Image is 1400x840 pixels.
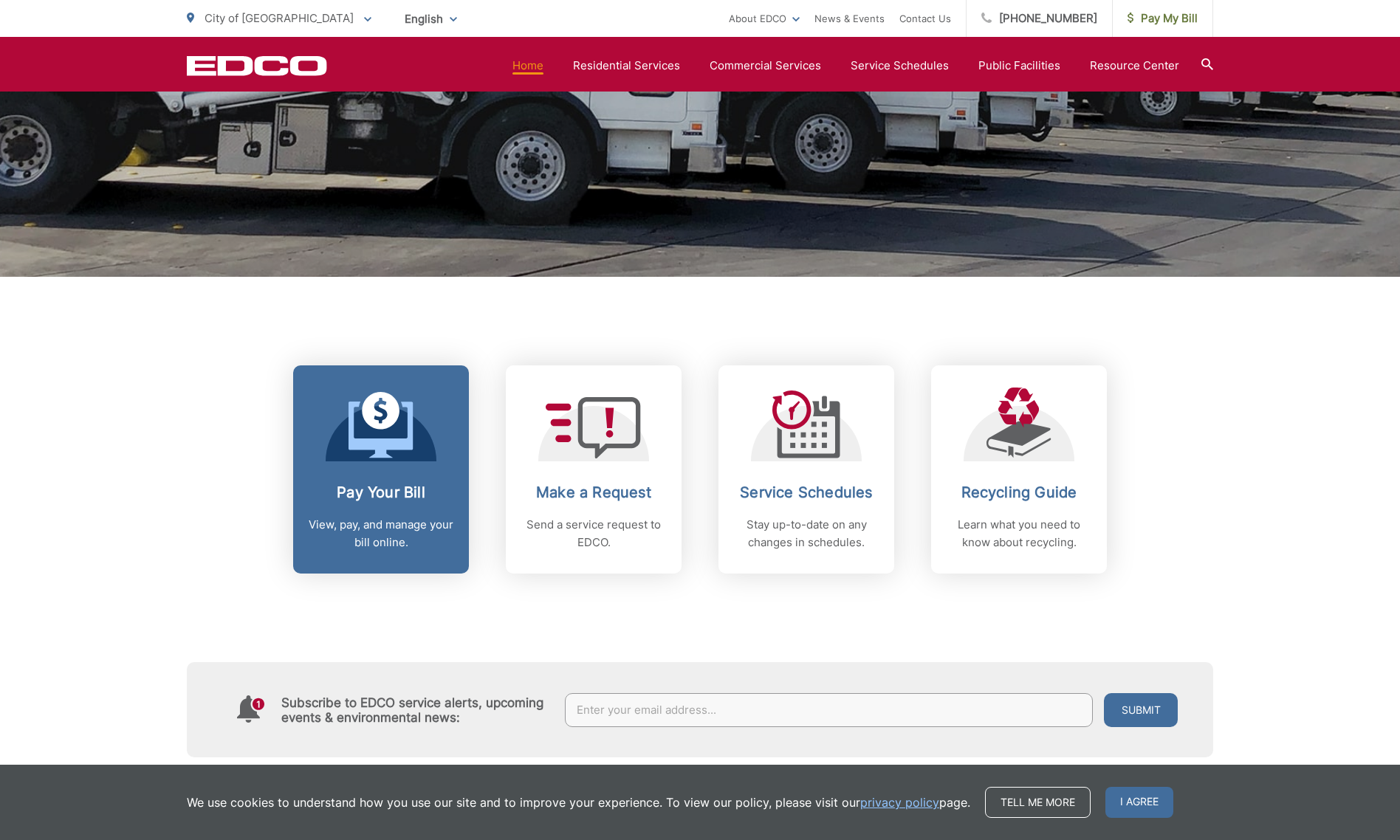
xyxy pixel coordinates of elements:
[729,10,800,27] a: About EDCO
[281,695,550,725] h4: Subscribe to EDCO service alerts, upcoming events & environmental news:
[946,516,1092,551] p: Learn what you need to know about recycling.
[899,10,951,27] a: Contact Us
[1105,787,1173,818] span: I agree
[1128,10,1198,27] span: Pay My Bill
[814,10,885,27] a: News & Events
[946,483,1092,501] h2: Recycling Guide
[308,516,454,551] p: View, pay, and manage your bill online.
[521,483,667,501] h2: Make a Request
[733,516,879,551] p: Stay up-to-date on any changes in schedules.
[1104,693,1178,727] button: Submit
[293,365,469,574] a: Pay Your Bill View, pay, and manage your bill online.
[394,6,468,32] span: English
[851,57,949,75] a: Service Schedules
[573,57,680,75] a: Residential Services
[506,365,682,574] a: Make a Request Send a service request to EDCO.
[512,57,543,75] a: Home
[521,516,667,551] p: Send a service request to EDCO.
[710,57,821,75] a: Commercial Services
[205,11,354,25] span: City of [GEOGRAPHIC_DATA]
[308,483,454,501] h2: Pay Your Bill
[718,365,894,574] a: Service Schedules Stay up-to-date on any changes in schedules.
[860,793,939,811] a: privacy policy
[733,483,879,501] h2: Service Schedules
[985,787,1091,818] a: Tell me more
[187,55,327,76] a: EDCD logo. Return to the homepage.
[931,365,1107,574] a: Recycling Guide Learn what you need to know about recycling.
[187,793,970,811] p: We use cookies to understand how you use our site and to improve your experience. To view our pol...
[565,693,1094,727] input: Enter your email address...
[978,57,1060,75] a: Public Facilities
[1090,57,1179,75] a: Resource Center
